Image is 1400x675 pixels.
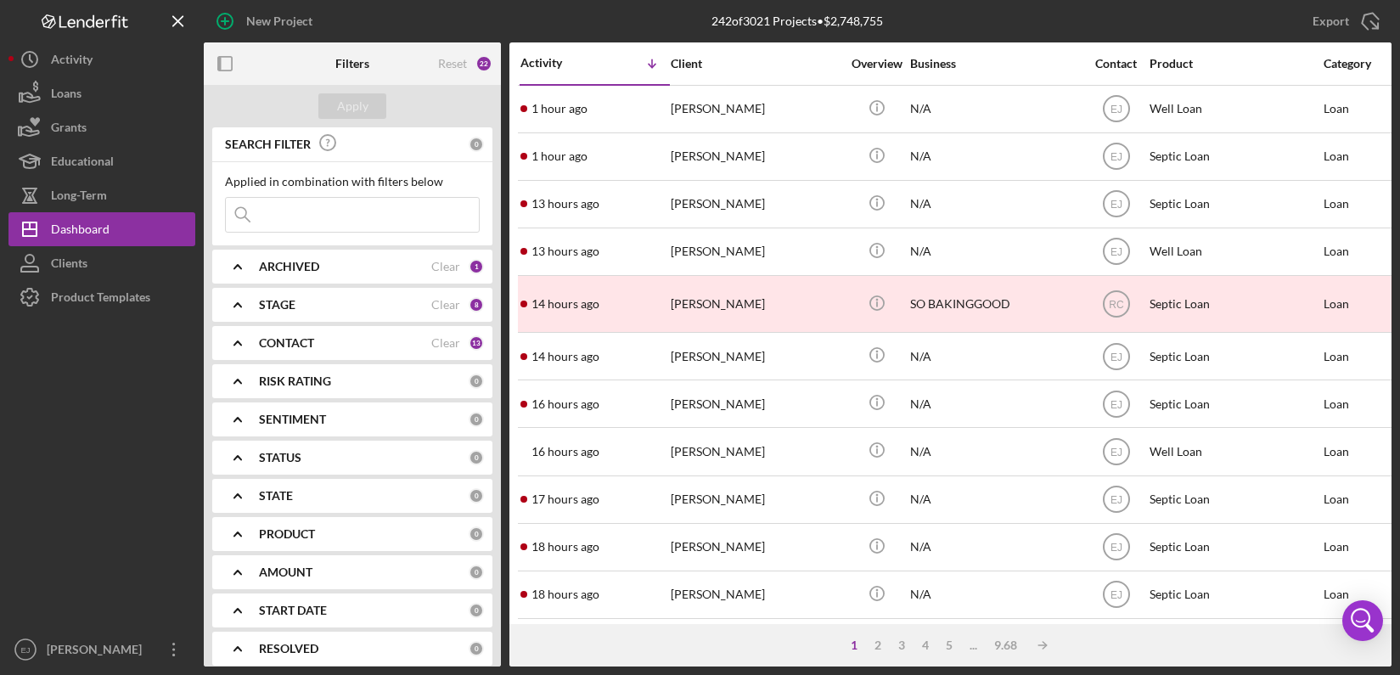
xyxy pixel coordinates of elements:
[259,527,315,541] b: PRODUCT
[1150,182,1319,227] div: Septic Loan
[1150,229,1319,274] div: Well Loan
[890,638,914,652] div: 3
[1150,57,1319,70] div: Product
[469,335,484,351] div: 13
[910,334,1080,379] div: N/A
[431,336,460,350] div: Clear
[469,374,484,389] div: 0
[531,245,599,258] time: 2025-08-11 23:00
[866,638,890,652] div: 2
[531,197,599,211] time: 2025-08-11 23:23
[671,572,841,617] div: [PERSON_NAME]
[204,4,329,38] button: New Project
[1150,477,1319,522] div: Septic Loan
[8,110,195,144] button: Grants
[531,350,599,363] time: 2025-08-11 22:18
[910,134,1080,179] div: N/A
[438,57,467,70] div: Reset
[910,57,1080,70] div: Business
[910,477,1080,522] div: N/A
[8,246,195,280] button: Clients
[469,137,484,152] div: 0
[531,102,588,115] time: 2025-08-12 11:27
[8,633,195,667] button: EJ[PERSON_NAME]
[842,638,866,652] div: 1
[671,620,841,665] div: [PERSON_NAME]
[1084,57,1148,70] div: Contact
[259,413,326,426] b: SENTIMENT
[469,488,484,503] div: 0
[246,4,312,38] div: New Project
[671,229,841,274] div: [PERSON_NAME]
[1110,494,1122,506] text: EJ
[225,175,480,188] div: Applied in combination with filters below
[51,280,150,318] div: Product Templates
[431,260,460,273] div: Clear
[8,76,195,110] button: Loans
[8,280,195,314] a: Product Templates
[961,638,986,652] div: ...
[671,134,841,179] div: [PERSON_NAME]
[671,182,841,227] div: [PERSON_NAME]
[259,374,331,388] b: RISK RATING
[469,526,484,542] div: 0
[910,429,1080,474] div: N/A
[1110,589,1122,601] text: EJ
[1150,381,1319,426] div: Septic Loan
[337,93,368,119] div: Apply
[531,588,599,601] time: 2025-08-11 17:50
[1296,4,1392,38] button: Export
[469,412,484,427] div: 0
[1109,299,1124,311] text: RC
[845,57,908,70] div: Overview
[1342,600,1383,641] div: Open Intercom Messenger
[910,182,1080,227] div: N/A
[469,641,484,656] div: 0
[711,14,883,28] div: 242 of 3021 Projects • $2,748,755
[671,57,841,70] div: Client
[259,336,314,350] b: CONTACT
[335,57,369,70] b: Filters
[225,138,311,151] b: SEARCH FILTER
[531,540,599,554] time: 2025-08-11 17:51
[531,445,599,458] time: 2025-08-11 20:20
[910,229,1080,274] div: N/A
[1150,277,1319,331] div: Septic Loan
[910,525,1080,570] div: N/A
[1150,525,1319,570] div: Septic Loan
[8,144,195,178] button: Educational
[910,87,1080,132] div: N/A
[51,144,114,183] div: Educational
[51,42,93,81] div: Activity
[1150,134,1319,179] div: Septic Loan
[51,76,82,115] div: Loans
[1150,87,1319,132] div: Well Loan
[431,298,460,312] div: Clear
[1150,429,1319,474] div: Well Loan
[259,260,319,273] b: ARCHIVED
[671,87,841,132] div: [PERSON_NAME]
[1110,398,1122,410] text: EJ
[671,429,841,474] div: [PERSON_NAME]
[1313,4,1349,38] div: Export
[671,477,841,522] div: [PERSON_NAME]
[8,178,195,212] button: Long-Term
[910,277,1080,331] div: SO BAKINGGOOD
[914,638,937,652] div: 4
[259,642,318,655] b: RESOLVED
[42,633,153,671] div: [PERSON_NAME]
[531,492,599,506] time: 2025-08-11 18:43
[531,149,588,163] time: 2025-08-12 10:53
[1150,334,1319,379] div: Septic Loan
[671,277,841,331] div: [PERSON_NAME]
[469,565,484,580] div: 0
[8,212,195,246] button: Dashboard
[20,645,30,655] text: EJ
[259,565,312,579] b: AMOUNT
[937,638,961,652] div: 5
